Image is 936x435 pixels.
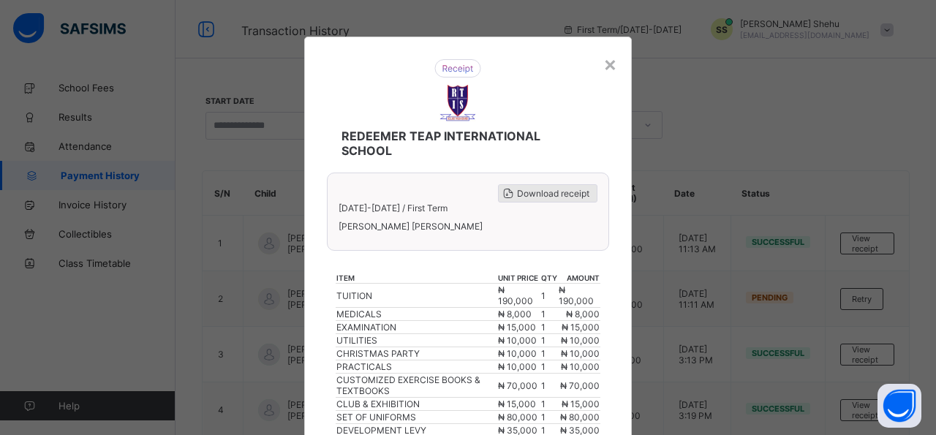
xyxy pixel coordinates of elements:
div: × [603,51,617,76]
th: unit price [580,219,697,230]
td: 1 [697,279,739,292]
img: receipt.26f346b57495a98c98ef9b0bc63aa4d8.svg [443,23,490,41]
th: item [336,273,497,284]
span: [DATE]-[DATE] / First Term [339,203,448,213]
div: TUITION [336,290,497,301]
div: MEDICALS [78,243,579,253]
span: Download receipt [822,137,891,147]
img: REDEEMER TEAP INTERNATIONAL SCHOOL [448,48,485,85]
span: ₦ 328,000.00 [559,374,614,384]
span: ₦ 10,000 [498,348,537,359]
button: Open asap [877,384,921,428]
td: 1 [540,334,558,347]
span: ₦ 15,000 [581,255,617,265]
span: ₦ 190,000 [581,230,622,241]
div: CLUB & EXHIBITION [336,398,497,409]
span: ₦ 328,000.00 [559,410,613,420]
td: 1 [540,308,558,321]
td: 1 [697,267,739,279]
div: CLUB & EXHIBITION [78,305,579,315]
span: ₦ 70,000 [581,317,617,328]
td: 1 [697,242,739,254]
td: 1 [540,398,558,411]
span: ₦ 15,000 [581,305,617,315]
span: Amount Paid [27,410,80,420]
span: ₦ 10,000 [498,335,537,346]
span: REDEEMER TEAP INTERNATIONAL SCHOOL [355,92,586,106]
span: ₦ 190,000 [814,230,856,241]
span: ₦ 10,000 [581,280,617,290]
th: amount [558,273,600,284]
span: ₦ 15,000 [819,305,856,315]
span: [PERSON_NAME] [PERSON_NAME] [339,221,597,232]
span: [DATE]-[DATE] / First Term [34,151,135,161]
div: PRACTICALS [336,361,497,372]
span: TOTAL EXPECTED [27,374,99,384]
th: qty [540,273,558,284]
span: ₦ 8,000 [824,243,856,253]
div: CUSTOMIZED EXERCISE BOOKS & TEXTBOOKS [78,317,579,328]
th: unit price [497,273,540,284]
td: 1 [540,321,558,334]
span: Download receipt [517,188,589,199]
span: ₦ 80,000 [498,412,537,423]
td: 1 [540,374,558,398]
span: ₦ 10,000 [561,361,600,372]
span: ₦ 80,000 [560,412,600,423]
span: ₦ 10,000 [819,268,856,278]
div: PRACTICALS [78,292,579,303]
td: 1 [697,292,739,304]
span: ₦ 0.00 [559,392,586,402]
span: ₦ 0.00 [559,355,586,366]
span: ₦ 10,000 [819,280,856,290]
td: 1 [697,317,739,329]
span: ₦ 15,000 [498,398,536,409]
td: 1 [697,254,739,267]
div: SET OF UNIFORMS [336,412,497,423]
span: ₦ 70,000 [560,380,600,391]
div: EXAMINATION [78,255,579,265]
span: ₦ 15,000 [562,322,600,333]
span: ₦ 70,000 [819,317,856,328]
span: ₦ 10,000 [561,348,600,359]
span: ₦ 15,000 [562,398,600,409]
span: ₦ 8,000 [581,243,612,253]
span: ₦ 15,000 [498,322,536,333]
th: amount [739,219,856,230]
span: ₦ 10,000 [581,292,617,303]
span: ₦ 15,000 [819,255,856,265]
td: 1 [540,284,558,308]
span: ₦ 10,000 [819,292,856,303]
span: ₦ 190,000 [498,284,533,306]
img: receipt.26f346b57495a98c98ef9b0bc63aa4d8.svg [434,59,481,77]
img: REDEEMER TEAP INTERNATIONAL SCHOOL [439,85,476,121]
div: UTILITIES [336,335,497,346]
th: qty [697,219,739,230]
td: 1 [540,360,558,374]
span: [PERSON_NAME] [PERSON_NAME] [34,168,899,178]
div: CUSTOMIZED EXERCISE BOOKS & TEXTBOOKS [336,374,497,396]
span: REDEEMER TEAP INTERNATIONAL SCHOOL [341,129,581,158]
span: ₦ 70,000 [498,380,537,391]
th: item [77,219,580,230]
div: CHRISTMAS PARTY [336,348,497,359]
div: MEDICALS [336,309,497,319]
span: ₦ 10,000 [581,268,617,278]
td: 1 [540,411,558,424]
span: Previously Paid Amount [27,392,123,402]
span: ₦ 10,000 [498,361,537,372]
td: 1 [540,347,558,360]
span: ₦ 8,000 [498,309,532,319]
td: 1 [697,304,739,317]
div: EXAMINATION [336,322,497,333]
span: ₦ 10,000 [561,335,600,346]
div: CHRISTMAS PARTY [78,280,579,290]
span: ₦ 190,000 [559,284,594,306]
span: ₦ 8,000 [566,309,600,319]
div: TUITION [78,230,579,241]
span: Discount [27,355,62,366]
td: 1 [697,230,739,242]
div: UTILITIES [78,268,579,278]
